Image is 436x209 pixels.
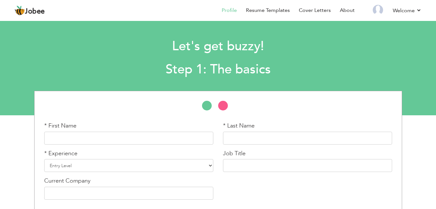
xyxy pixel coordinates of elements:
[340,7,355,14] a: About
[25,8,45,15] span: Jobee
[223,149,246,158] label: Job Title
[223,122,255,130] label: * Last Name
[44,177,90,185] label: Current Company
[246,7,290,14] a: Resume Templates
[44,122,76,130] label: * First Name
[59,61,377,78] h2: Step 1: The basics
[299,7,331,14] a: Cover Letters
[373,5,383,15] img: Profile Img
[222,7,237,14] a: Profile
[15,5,25,16] img: jobee.io
[393,7,421,14] a: Welcome
[15,5,45,16] a: Jobee
[44,149,77,158] label: * Experience
[59,38,377,55] h1: Let's get buzzy!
